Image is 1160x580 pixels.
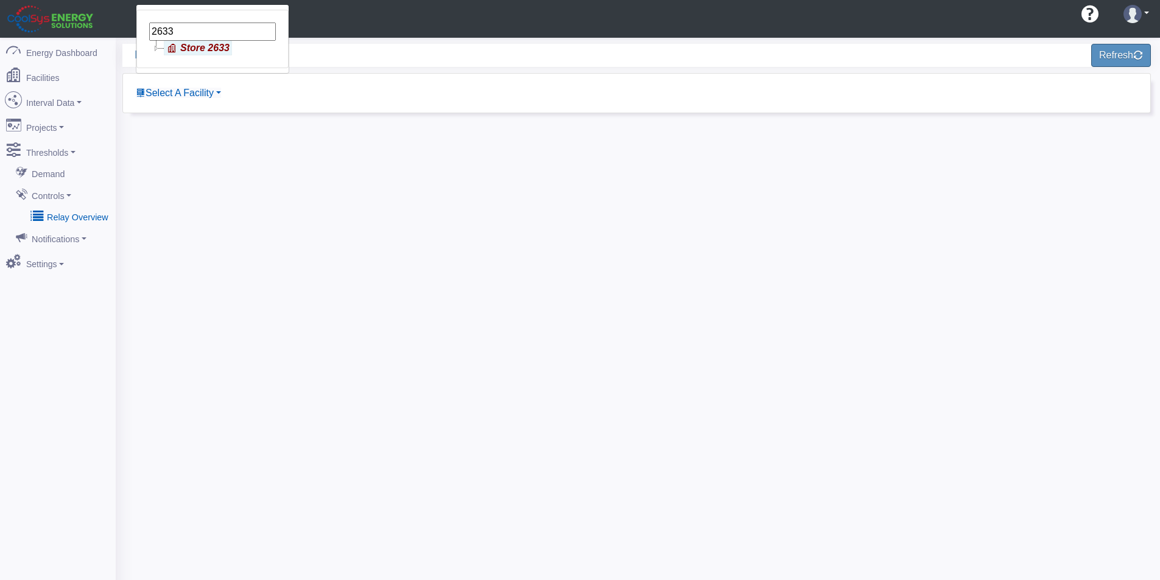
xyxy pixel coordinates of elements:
[146,88,214,98] span: Facility List
[135,44,643,66] span: Relay Overview
[1123,5,1142,23] img: user-3.svg
[149,23,276,41] input: Search...
[1091,44,1151,67] button: Refresh
[164,41,232,55] a: Store 2633
[136,4,289,74] div: Select A Facility
[136,88,221,98] a: Select A Facility
[149,41,276,55] li: Store 2633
